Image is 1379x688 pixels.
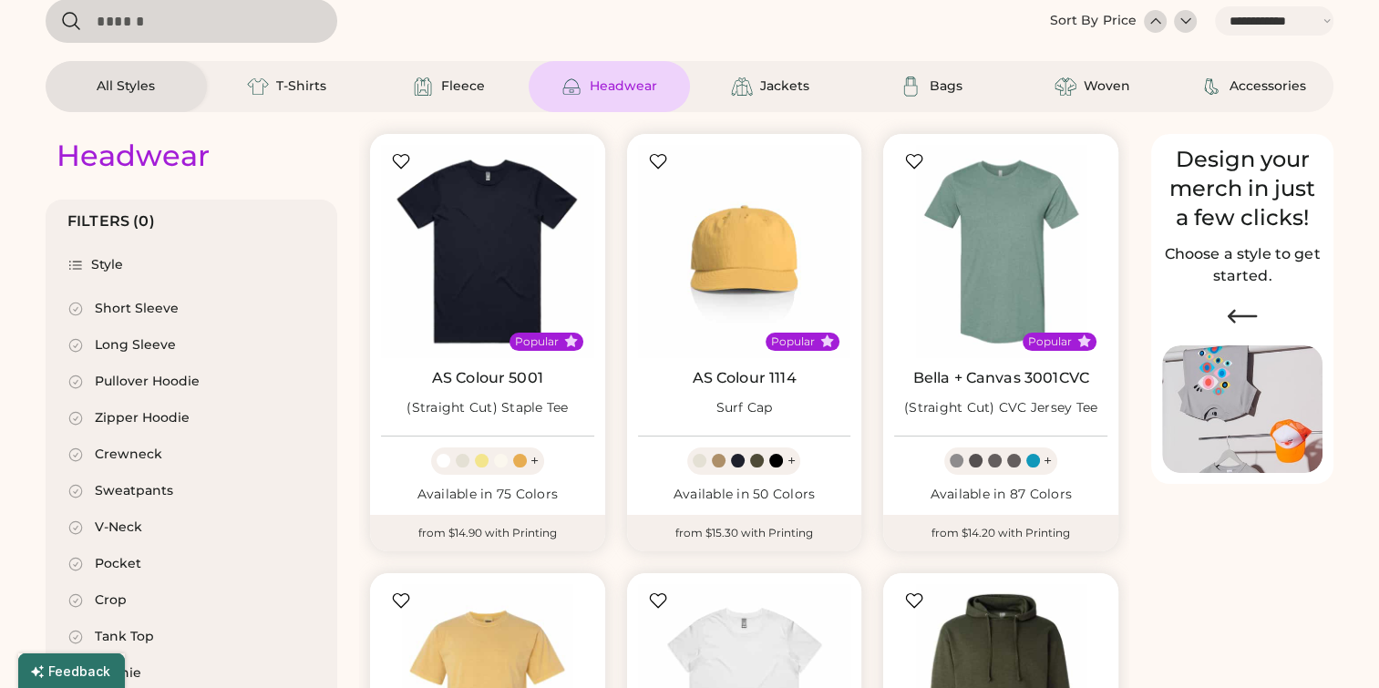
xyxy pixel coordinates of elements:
div: Jackets [760,77,809,96]
div: Available in 50 Colors [638,486,851,504]
div: V-Neck [95,519,142,537]
img: Accessories Icon [1200,76,1222,98]
img: AS Colour 1114 Surf Cap [638,145,851,358]
div: Long Sleeve [95,336,176,354]
div: from $15.30 with Printing [627,515,862,551]
img: BELLA + CANVAS 3001CVC (Straight Cut) CVC Jersey Tee [894,145,1107,358]
div: Popular [515,334,559,349]
div: (Straight Cut) CVC Jersey Tee [904,399,1097,417]
a: AS Colour 5001 [432,369,543,387]
div: Woven [1084,77,1130,96]
a: AS Colour 1114 [692,369,796,387]
img: Woven Icon [1055,76,1076,98]
img: Headwear Icon [561,76,582,98]
img: Fleece Icon [412,76,434,98]
img: AS Colour 5001 (Straight Cut) Staple Tee [381,145,594,358]
button: Popular Style [1077,334,1091,348]
div: Crop [95,591,127,610]
div: Accessories [1230,77,1306,96]
div: Headwear [590,77,657,96]
div: All Styles [97,77,155,96]
div: Zipper Hoodie [95,409,190,427]
div: Surf Cap [715,399,772,417]
div: FILTERS (0) [67,211,155,232]
div: Sweatpants [95,482,173,500]
div: Style [91,256,124,274]
a: Bella + Canvas 3001CVC [913,369,1089,387]
div: (Straight Cut) Staple Tee [406,399,568,417]
div: Design your merch in just a few clicks! [1162,145,1322,232]
div: Bags [929,77,962,96]
div: + [530,451,539,471]
img: Image of Lisa Congdon Eye Print on T-Shirt and Hat [1162,345,1322,474]
div: + [787,451,795,471]
h2: Choose a style to get started. [1162,243,1322,287]
div: T-Shirts [276,77,326,96]
div: Short Sleeve [95,300,179,318]
div: Popular [1028,334,1072,349]
div: Headwear [57,138,210,174]
div: Crewneck [95,446,162,464]
div: from $14.20 with Printing [883,515,1118,551]
img: Jackets Icon [731,76,753,98]
div: + [1044,451,1052,471]
div: Tank Top [95,628,154,646]
div: Available in 87 Colors [894,486,1107,504]
button: Popular Style [564,334,578,348]
div: Available in 75 Colors [381,486,594,504]
button: Popular Style [820,334,834,348]
div: Popular [771,334,815,349]
div: Pullover Hoodie [95,373,200,391]
div: Pocket [95,555,141,573]
div: from $14.90 with Printing [370,515,605,551]
img: T-Shirts Icon [247,76,269,98]
div: Fleece [441,77,485,96]
div: Sort By Price [1050,12,1137,30]
img: Bags Icon [900,76,921,98]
